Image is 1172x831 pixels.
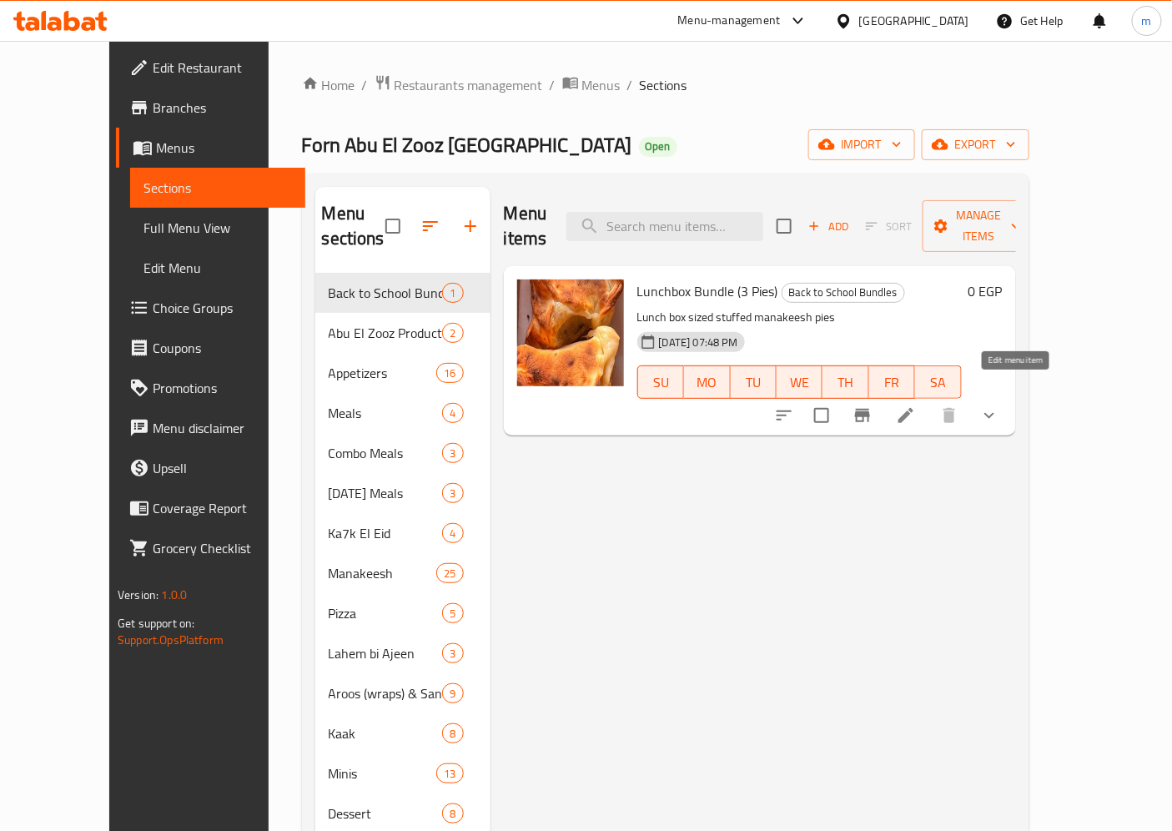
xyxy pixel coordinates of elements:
span: Upsell [153,458,292,478]
span: m [1142,12,1152,30]
span: Restaurants management [395,75,543,95]
span: Add [806,217,851,236]
svg: Show Choices [979,405,999,426]
div: items [436,363,463,383]
div: Ka7k El Eid4 [315,513,490,553]
span: Coverage Report [153,498,292,518]
span: Edit Restaurant [153,58,292,78]
button: import [808,129,915,160]
div: Aroos (wraps) & Sandwiches [329,683,443,703]
span: Branches [153,98,292,118]
button: WE [777,365,822,399]
button: Manage items [923,200,1034,252]
input: search [566,212,763,241]
button: TU [731,365,777,399]
span: Edit Menu [143,258,292,278]
span: Select all sections [375,209,410,244]
span: [DATE] 07:48 PM [652,335,745,350]
span: 3 [443,646,462,662]
span: Promotions [153,378,292,398]
div: Back to School Bundles [782,283,905,303]
span: Add item [802,214,855,239]
span: 3 [443,446,462,461]
div: Meals [329,403,443,423]
span: Sections [640,75,687,95]
button: Branch-specific-item [843,395,883,436]
a: Menus [116,128,305,168]
a: Sections [130,168,305,208]
span: Grocery Checklist [153,538,292,558]
span: FR [876,370,908,395]
span: 3 [443,486,462,501]
div: Pizza [329,603,443,623]
div: items [436,763,463,783]
span: Lahem bi Ajeen [329,643,443,663]
a: Coupons [116,328,305,368]
a: Choice Groups [116,288,305,328]
div: Combo Meals3 [315,433,490,473]
a: Restaurants management [375,74,543,96]
li: / [362,75,368,95]
h6: 0 EGP [968,280,1003,303]
div: Pizza5 [315,593,490,633]
div: items [442,443,463,463]
button: MO [684,365,730,399]
button: FR [869,365,915,399]
button: SA [915,365,961,399]
p: Lunch box sized stuffed manakeesh pies [637,307,962,328]
h2: Menu sections [322,201,385,251]
a: Promotions [116,368,305,408]
div: items [442,683,463,703]
div: Ramadan Meals [329,483,443,503]
span: 25 [437,566,462,582]
div: Back to School Bundles1 [315,273,490,313]
span: import [822,134,902,155]
div: Abu El Zooz Products [329,323,443,343]
span: Dessert [329,803,443,823]
button: sort-choices [764,395,804,436]
div: items [442,403,463,423]
span: 13 [437,766,462,782]
button: delete [929,395,969,436]
span: Full Menu View [143,218,292,238]
span: Get support on: [118,612,194,634]
span: export [935,134,1016,155]
span: 4 [443,405,462,421]
span: 16 [437,365,462,381]
span: Minis [329,763,437,783]
span: Select to update [804,398,839,433]
span: Menus [156,138,292,158]
span: Manage items [936,205,1021,247]
span: Sort sections [410,206,450,246]
span: Combo Meals [329,443,443,463]
span: TH [829,370,862,395]
span: Menu disclaimer [153,418,292,438]
span: 9 [443,686,462,702]
a: Menu disclaimer [116,408,305,448]
a: Full Menu View [130,208,305,248]
div: items [442,283,463,303]
a: Upsell [116,448,305,488]
span: Version: [118,584,158,606]
span: 8 [443,726,462,742]
button: Add section [450,206,490,246]
div: items [442,323,463,343]
img: Lunchbox Bundle (3 Pies) [517,280,624,386]
span: 1.0.0 [161,584,187,606]
div: items [442,483,463,503]
div: Aroos (wraps) & Sandwiches9 [315,673,490,713]
span: Menus [582,75,621,95]
span: Choice Groups [153,298,292,318]
div: Kaak [329,723,443,743]
div: Minis13 [315,753,490,793]
span: Sections [143,178,292,198]
div: items [442,603,463,623]
nav: breadcrumb [302,74,1029,96]
div: items [442,723,463,743]
div: items [442,523,463,543]
div: [DATE] Meals3 [315,473,490,513]
li: / [627,75,633,95]
div: Lahem bi Ajeen3 [315,633,490,673]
